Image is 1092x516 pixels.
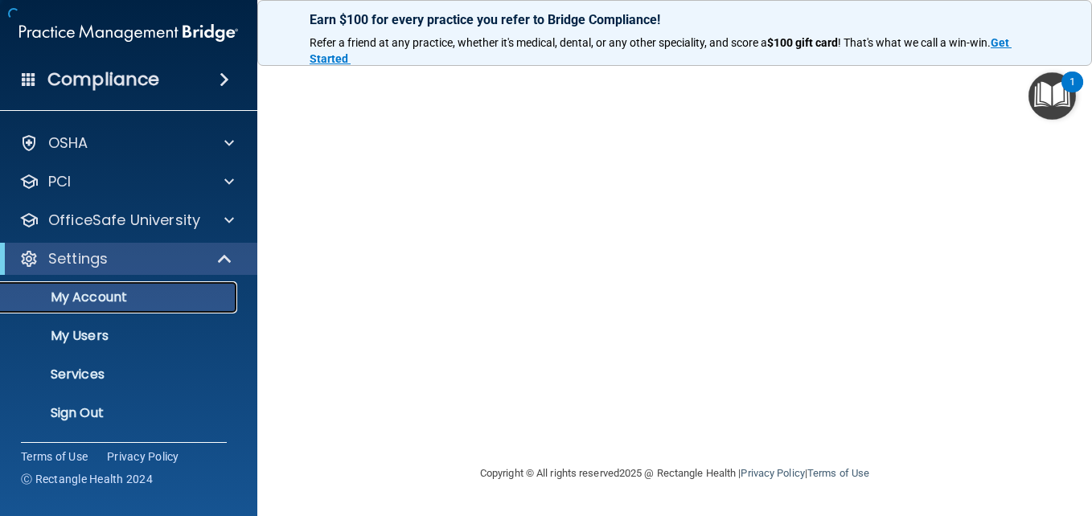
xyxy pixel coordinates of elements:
[10,367,230,383] p: Services
[48,172,71,191] p: PCI
[21,471,153,487] span: Ⓒ Rectangle Health 2024
[1069,82,1075,103] div: 1
[807,467,869,479] a: Terms of Use
[21,448,88,465] a: Terms of Use
[10,289,230,305] p: My Account
[19,211,234,230] a: OfficeSafe University
[107,448,179,465] a: Privacy Policy
[19,172,234,191] a: PCI
[767,36,838,49] strong: $100 gift card
[19,249,233,268] a: Settings
[48,133,88,153] p: OSHA
[19,17,238,49] img: PMB logo
[48,249,108,268] p: Settings
[10,328,230,344] p: My Users
[310,12,1040,27] p: Earn $100 for every practice you refer to Bridge Compliance!
[10,405,230,421] p: Sign Out
[47,68,159,91] h4: Compliance
[381,448,968,499] div: Copyright © All rights reserved 2025 @ Rectangle Health | |
[1028,72,1076,120] button: Open Resource Center, 1 new notification
[310,36,767,49] span: Refer a friend at any practice, whether it's medical, dental, or any other speciality, and score a
[838,36,991,49] span: ! That's what we call a win-win.
[741,467,804,479] a: Privacy Policy
[19,133,234,153] a: OSHA
[48,211,200,230] p: OfficeSafe University
[310,36,1012,65] a: Get Started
